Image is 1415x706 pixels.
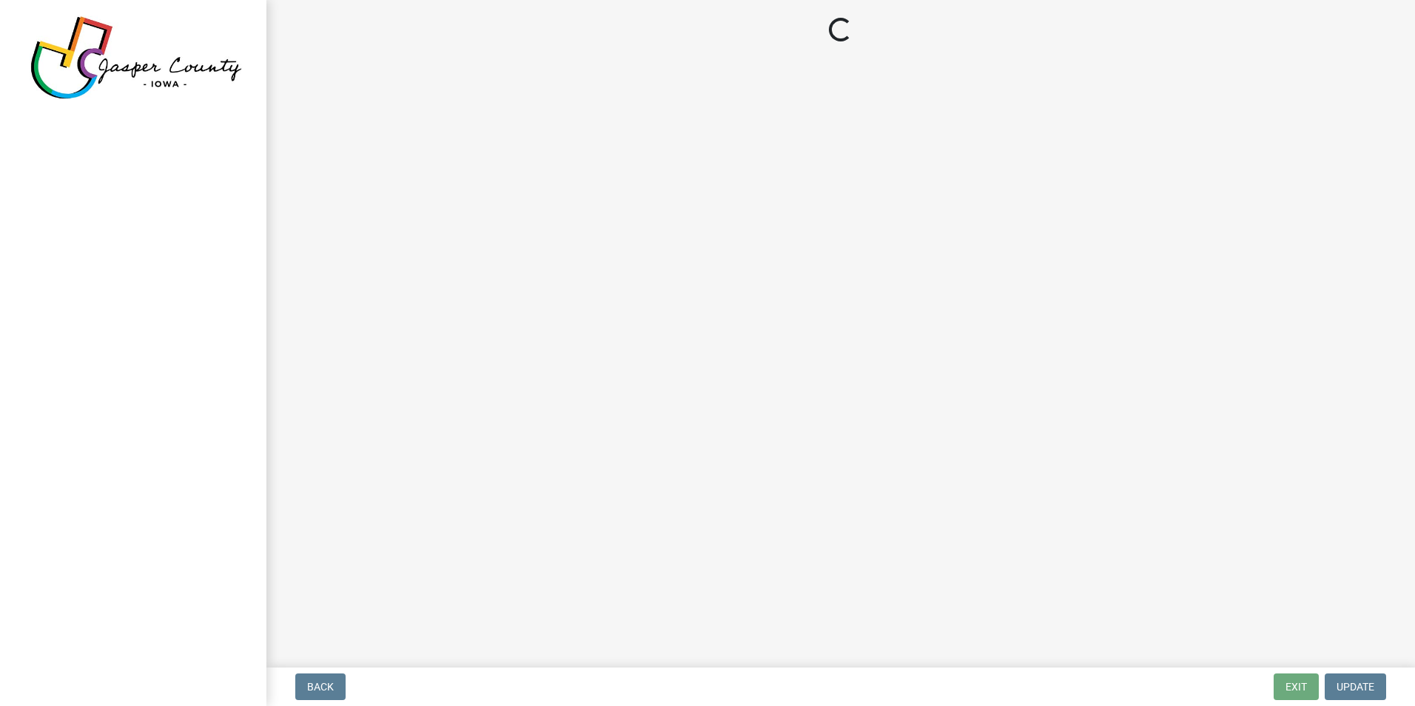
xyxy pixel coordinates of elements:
button: Update [1325,673,1386,700]
span: Back [307,681,334,693]
span: Update [1337,681,1374,693]
img: Jasper County, Iowa [30,16,243,100]
button: Back [295,673,346,700]
button: Exit [1274,673,1319,700]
